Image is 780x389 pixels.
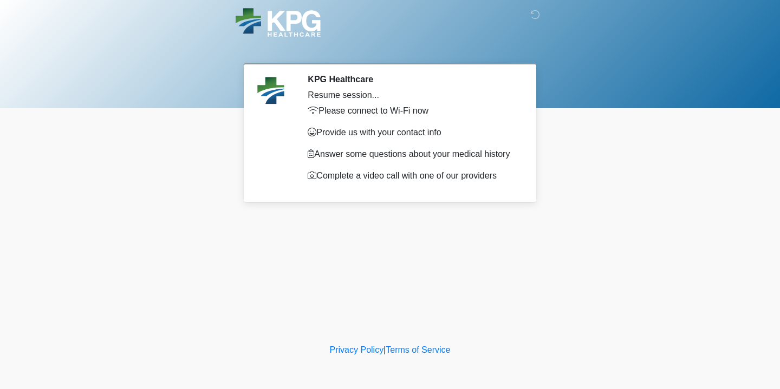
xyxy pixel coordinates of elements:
[308,126,517,139] p: Provide us with your contact info
[308,104,517,117] p: Please connect to Wi-Fi now
[330,345,384,354] a: Privacy Policy
[308,89,517,102] div: Resume session...
[383,345,386,354] a: |
[255,74,287,107] img: Agent Avatar
[238,39,542,59] h1: ‎ ‎ ‎
[308,169,517,182] p: Complete a video call with one of our providers
[308,148,517,161] p: Answer some questions about your medical history
[386,345,450,354] a: Terms of Service
[308,74,517,84] h2: KPG Healthcare
[236,8,321,37] img: KPG Healthcare Logo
